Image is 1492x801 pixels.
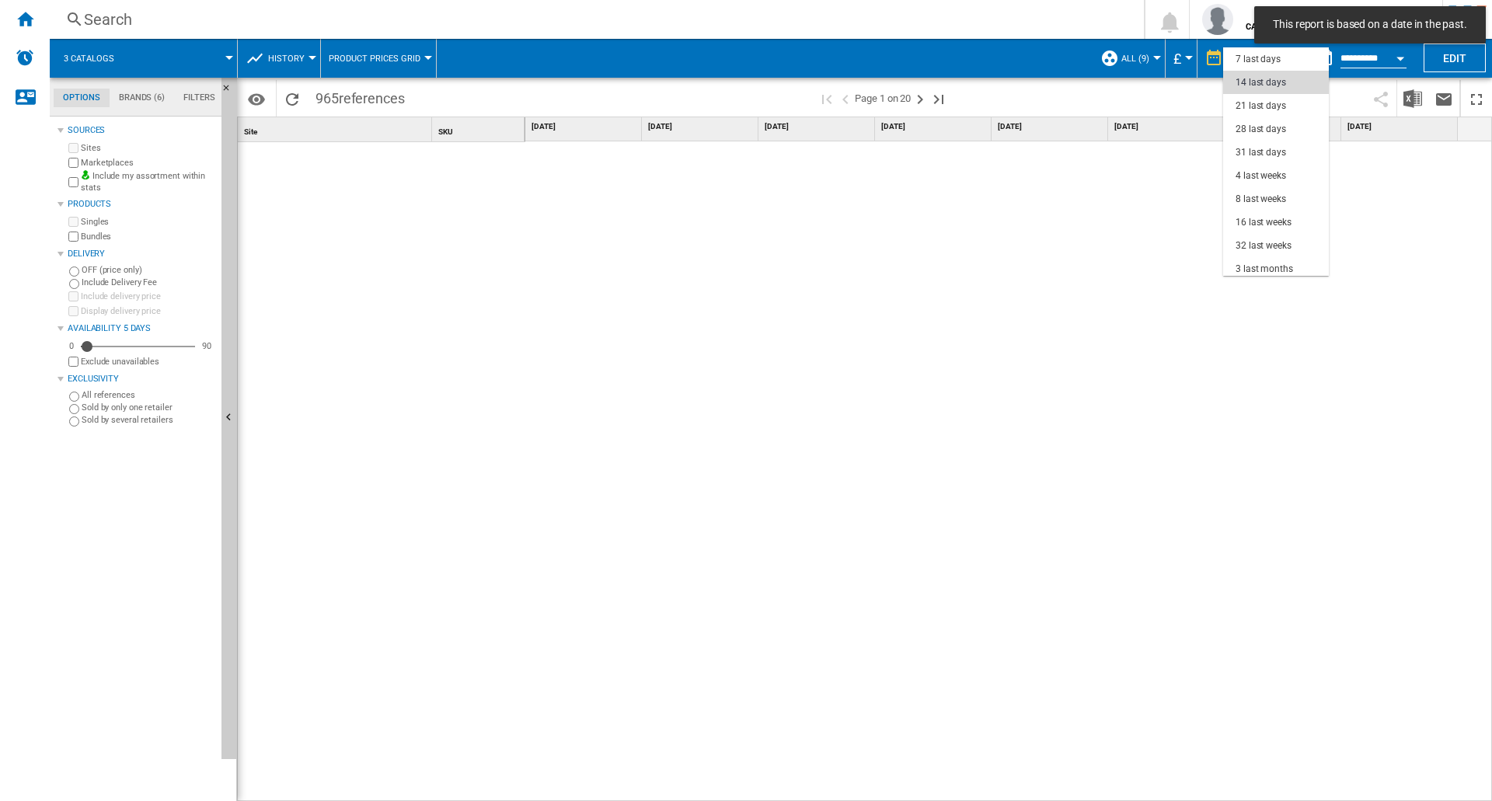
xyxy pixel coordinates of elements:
span: This report is based on a date in the past. [1268,17,1472,33]
div: 14 last days [1236,76,1286,89]
div: 16 last weeks [1236,216,1292,229]
div: 28 last days [1236,123,1286,136]
div: 4 last weeks [1236,169,1286,183]
div: 7 last days [1236,53,1281,66]
div: 3 last months [1236,263,1293,276]
div: 8 last weeks [1236,193,1286,206]
div: 21 last days [1236,99,1286,113]
div: 32 last weeks [1236,239,1292,252]
div: 31 last days [1236,146,1286,159]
